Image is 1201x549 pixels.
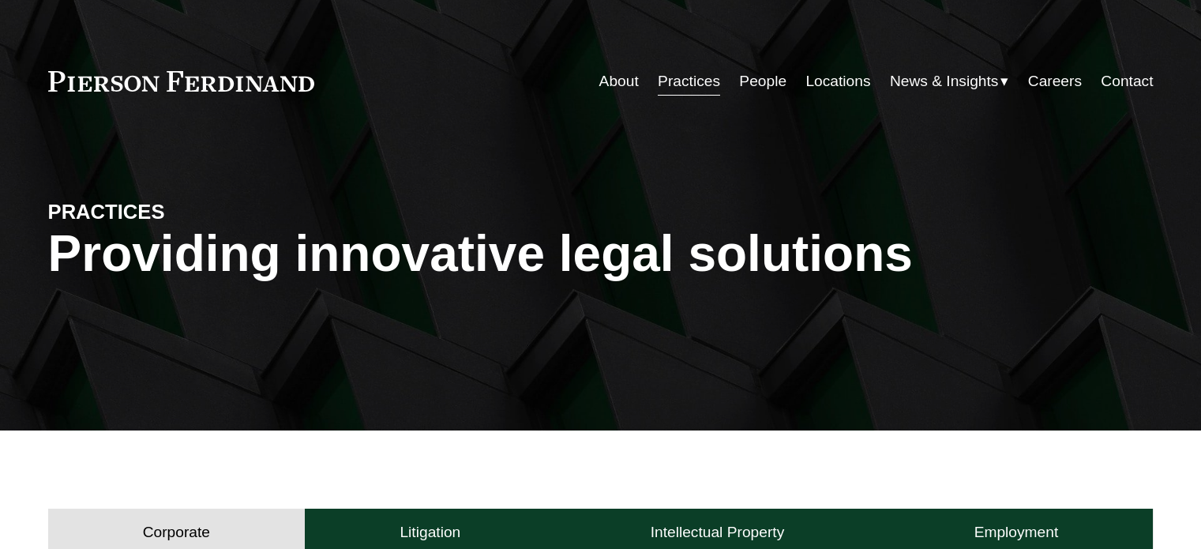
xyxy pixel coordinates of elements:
a: Careers [1028,66,1082,96]
a: People [739,66,786,96]
h4: Employment [974,523,1059,542]
a: Locations [805,66,870,96]
span: News & Insights [890,68,999,96]
a: Contact [1101,66,1153,96]
h4: Corporate [143,523,210,542]
h1: Providing innovative legal solutions [48,225,1154,283]
a: folder dropdown [890,66,1009,96]
h4: PRACTICES [48,199,325,224]
a: About [599,66,639,96]
h4: Litigation [400,523,460,542]
h4: Intellectual Property [651,523,785,542]
a: Practices [658,66,720,96]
